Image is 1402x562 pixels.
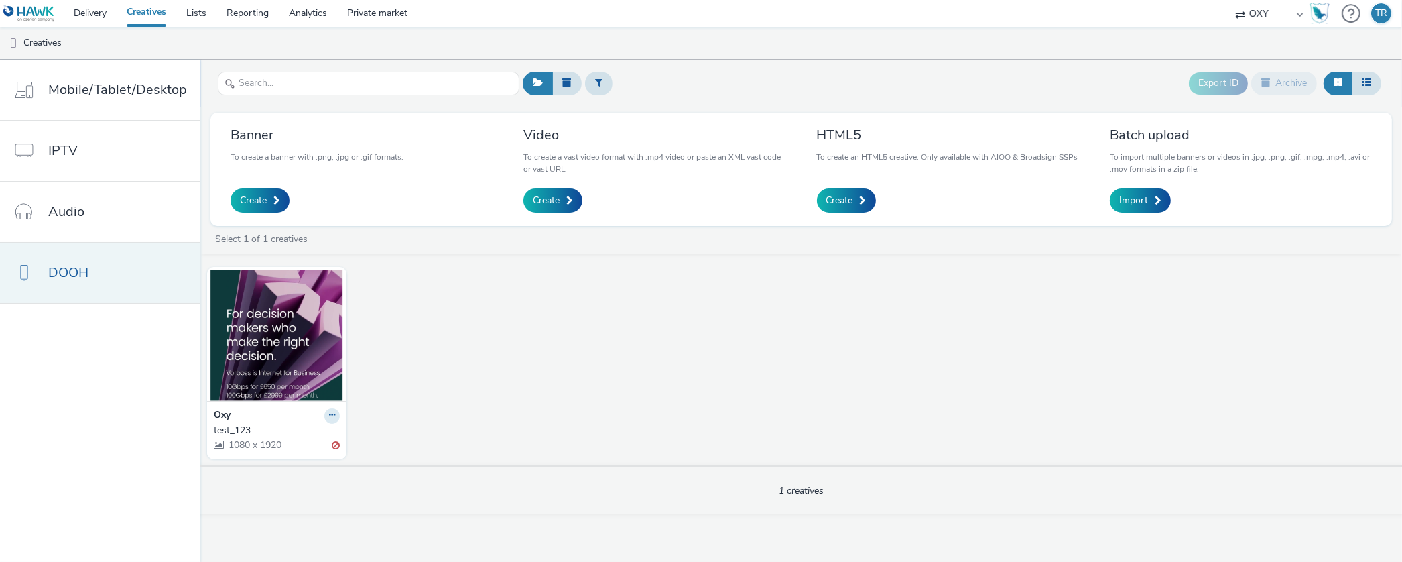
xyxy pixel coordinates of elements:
p: To create an HTML5 creative. Only available with AIOO & Broadsign SSPs [817,151,1078,163]
span: DOOH [48,263,88,282]
a: Create [523,188,582,213]
span: Audio [48,202,84,221]
a: Hawk Academy [1310,3,1335,24]
a: Create [817,188,876,213]
input: Search... [218,72,519,95]
h3: Banner [231,126,403,144]
span: IPTV [48,141,78,160]
p: To create a banner with .png, .jpg or .gif formats. [231,151,403,163]
button: Archive [1251,72,1317,95]
div: test_123 [214,424,334,437]
span: 1 creatives [779,484,824,497]
span: 1080 x 1920 [227,439,281,451]
button: Export ID [1189,72,1248,94]
p: To import multiple banners or videos in .jpg, .png, .gif, .mpg, .mp4, .avi or .mov formats in a z... [1110,151,1372,175]
div: Invalid [332,439,340,453]
img: test_123 visual [210,270,343,401]
button: Grid [1324,72,1352,95]
span: Create [826,194,853,207]
a: Import [1110,188,1171,213]
span: Create [533,194,560,207]
h3: Video [523,126,785,144]
a: test_123 [214,424,340,437]
h3: Batch upload [1110,126,1372,144]
strong: 1 [243,233,249,245]
h3: HTML5 [817,126,1078,144]
div: TR [1375,3,1387,23]
strong: Oxy [214,408,231,424]
span: Create [240,194,267,207]
img: dooh [7,37,20,50]
img: Hawk Academy [1310,3,1330,24]
img: undefined Logo [3,5,55,22]
span: Mobile/Tablet/Desktop [48,80,187,99]
span: Import [1119,194,1148,207]
a: Create [231,188,290,213]
a: Select of 1 creatives [214,233,313,245]
p: To create a vast video format with .mp4 video or paste an XML vast code or vast URL. [523,151,785,175]
button: Table [1352,72,1381,95]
